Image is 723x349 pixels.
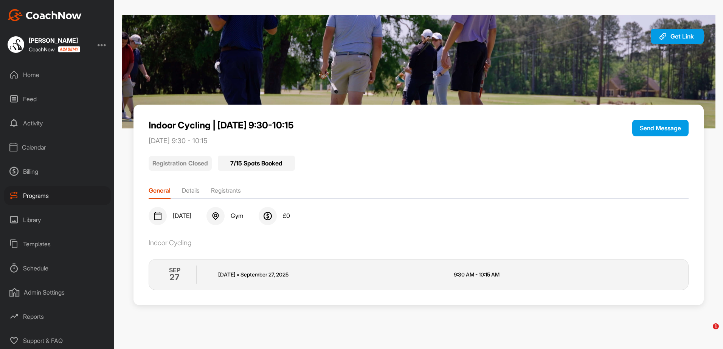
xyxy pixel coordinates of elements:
[149,137,580,145] p: [DATE] 9:30 - 10:15
[58,46,80,53] img: CoachNow acadmey
[149,120,580,131] p: Indoor Cycling | [DATE] 9:30-10:15
[169,266,180,275] p: SEP
[169,271,180,284] h2: 27
[454,270,679,278] p: 9:30 AM - 10:15 AM
[29,37,80,43] div: [PERSON_NAME]
[149,156,212,171] p: Registration Closed
[4,138,111,157] div: Calendar
[122,15,715,128] img: 7.jpg
[8,9,82,21] img: CoachNow
[149,186,171,198] li: General
[182,186,200,198] li: Details
[218,270,443,278] p: [DATE] September 27 , 2025
[658,32,667,41] img: svg+xml;base64,PHN2ZyB3aWR0aD0iMjAiIGhlaWdodD0iMjAiIHZpZXdCb3g9IjAgMCAyMCAyMCIgZmlsbD0ibm9uZSIgeG...
[4,259,111,278] div: Schedule
[697,323,715,341] iframe: Intercom live chat
[4,283,111,302] div: Admin Settings
[4,114,111,133] div: Activity
[4,235,111,253] div: Templates
[713,323,719,329] span: 1
[8,36,24,53] img: square_c8b22097c993bcfd2b698d1eae06ee05.jpg
[29,46,80,53] div: CoachNow
[670,32,694,40] span: Get Link
[4,65,111,84] div: Home
[231,212,244,220] span: Gym
[4,186,111,205] div: Programs
[173,212,191,220] span: [DATE]
[153,212,162,221] img: svg+xml;base64,PHN2ZyB3aWR0aD0iMjQiIGhlaWdodD0iMjQiIHZpZXdCb3g9IjAgMCAyNCAyNCIgZmlsbD0ibm9uZSIgeG...
[4,162,111,181] div: Billing
[211,186,241,198] li: Registrants
[237,271,239,278] span: •
[4,90,111,108] div: Feed
[4,210,111,229] div: Library
[149,239,688,247] div: Indoor Cycling
[218,156,295,171] div: 7 / 15 Spots Booked
[211,212,220,221] img: svg+xml;base64,PHN2ZyB3aWR0aD0iMjQiIGhlaWdodD0iMjQiIHZpZXdCb3g9IjAgMCAyNCAyNCIgZmlsbD0ibm9uZSIgeG...
[4,307,111,326] div: Reports
[263,212,272,221] img: svg+xml;base64,PHN2ZyB3aWR0aD0iMjQiIGhlaWdodD0iMjQiIHZpZXdCb3g9IjAgMCAyNCAyNCIgZmlsbD0ibm9uZSIgeG...
[283,212,290,220] span: £ 0
[632,120,689,136] button: Send Message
